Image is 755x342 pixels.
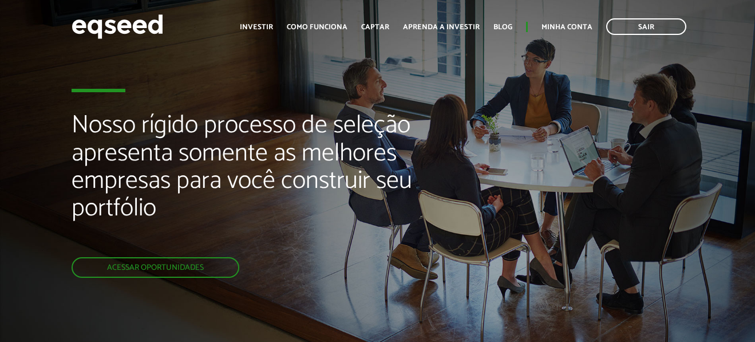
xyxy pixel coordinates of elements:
a: Captar [361,23,389,31]
a: Investir [240,23,273,31]
a: Minha conta [541,23,592,31]
a: Acessar oportunidades [72,257,239,278]
a: Aprenda a investir [403,23,480,31]
h2: Nosso rígido processo de seleção apresenta somente as melhores empresas para você construir seu p... [72,112,432,257]
a: Sair [606,18,686,35]
img: EqSeed [72,11,163,42]
a: Blog [493,23,512,31]
a: Como funciona [287,23,347,31]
